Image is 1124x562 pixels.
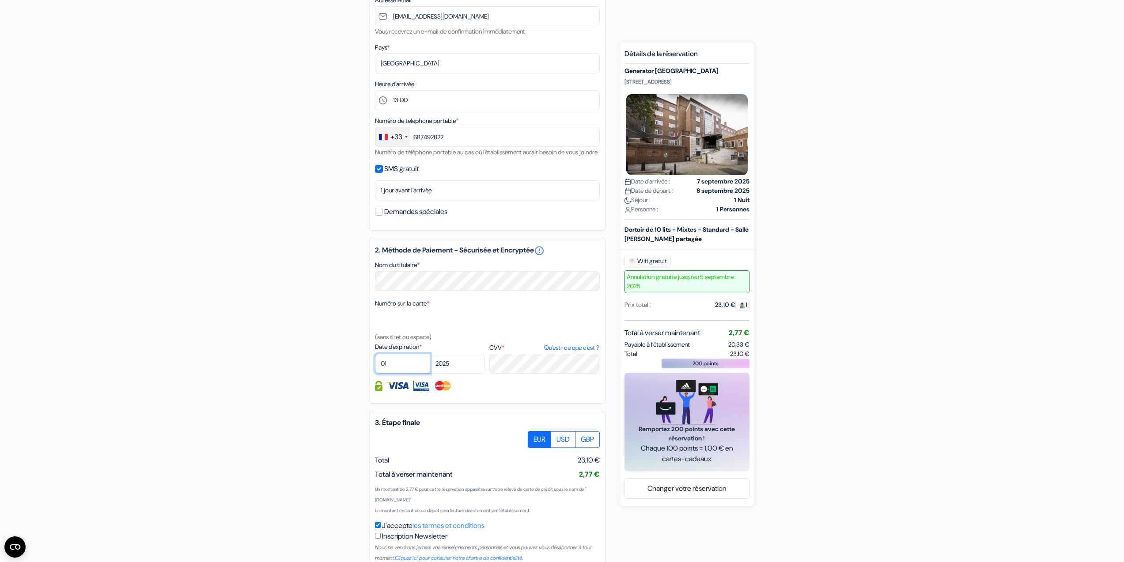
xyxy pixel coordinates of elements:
h5: Generator [GEOGRAPHIC_DATA] [624,67,749,75]
label: Pays [375,43,390,52]
label: CVV [489,343,599,352]
h5: 3. Étape finale [375,418,600,427]
span: Personne : [624,205,658,214]
a: Qu'est-ce que c'est ? [544,343,599,352]
strong: 8 septembre 2025 [696,186,749,195]
span: 1 [735,298,749,311]
label: SMS gratuit [384,163,419,175]
img: moon.svg [624,197,631,204]
img: Master Card [434,381,452,391]
label: J'accepte [382,520,484,531]
span: Annulation gratuite jusqu'au 5 septembre 2025 [624,270,749,293]
a: error_outline [534,245,545,256]
span: 200 points [693,359,719,367]
label: Numéro sur la carte [375,299,429,308]
span: Remportez 200 points avec cette réservation ! [635,424,739,443]
a: les termes et conditions [413,521,484,530]
span: 20,33 € [728,340,749,348]
small: Nous ne vendrons jamais vos renseignements personnels et vous pouvez vous désabonner à tout moment. [375,544,592,562]
span: Séjour : [624,195,651,205]
h5: Détails de la réservation [624,50,749,64]
div: Basic radio toggle button group [528,431,600,448]
img: gift_card_hero_new.png [656,380,718,424]
h5: 2. Méthode de Paiement - Sécurisée et Encryptée [375,245,600,256]
label: USD [551,431,575,448]
div: 23,10 € [715,300,749,310]
img: calendar.svg [624,179,631,185]
small: Numéro de téléphone portable au cas où l'établissement aurait besoin de vous joindre [375,148,598,156]
span: Chaque 100 points = 1,00 € en cartes-cadeaux [635,443,739,464]
span: Wifi gratuit [624,255,671,268]
small: Le montant restant de ce dépôt sera facturé directement par l'établissement. [375,508,530,513]
small: Vous recevrez un e-mail de confirmation immédiatement [375,27,525,35]
span: Total [624,349,637,359]
strong: 7 septembre 2025 [697,177,749,186]
img: free_wifi.svg [628,258,636,265]
img: Information de carte de crédit entièrement encryptée et sécurisée [375,381,382,391]
span: 2,77 € [579,470,600,479]
span: Date d'arrivée : [624,177,670,186]
span: 23,10 € [578,455,600,466]
input: Entrer adresse e-mail [375,6,600,26]
label: Demandes spéciales [384,206,447,218]
span: 23,10 € [730,349,749,359]
div: Prix total : [624,300,651,310]
img: Visa Electron [413,381,429,391]
button: Ouvrir le widget CMP [4,536,26,558]
strong: 1 Personnes [716,205,749,214]
label: Heure d'arrivée [375,80,414,89]
a: Cliquez ici pour consulter notre chartre de confidentialité. [395,554,523,562]
small: (sans tiret ou espace) [375,333,431,341]
b: Dortoir de 10 lits - Mixtes - Standard - Salle [PERSON_NAME] partagée [624,226,749,243]
img: calendar.svg [624,188,631,195]
span: Payable à l’établissement [624,340,690,349]
a: Changer votre réservation [625,480,749,497]
span: Total à verser maintenant [375,470,453,479]
strong: 1 Nuit [734,195,749,205]
img: guest.svg [739,302,746,309]
label: Nom du titulaire [375,260,420,270]
div: France: +33 [375,127,410,146]
small: Un montant de 2,77 € pour cette réservation apparaîtra sur votre relevé de carte de crédit sous l... [375,486,587,503]
p: [STREET_ADDRESS] [624,78,749,85]
label: Numéro de telephone portable [375,116,458,126]
input: 6 12 34 56 78 [375,127,600,147]
img: user_icon.svg [624,206,631,213]
span: 2,77 € [729,328,749,337]
img: Visa [387,381,409,391]
label: EUR [528,431,551,448]
span: Total [375,455,389,465]
label: Inscription Newsletter [382,531,447,542]
span: Total à verser maintenant [624,328,700,338]
label: Date d'expiration [375,342,485,352]
span: Date de départ : [624,186,673,195]
label: GBP [575,431,600,448]
div: +33 [390,132,402,142]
